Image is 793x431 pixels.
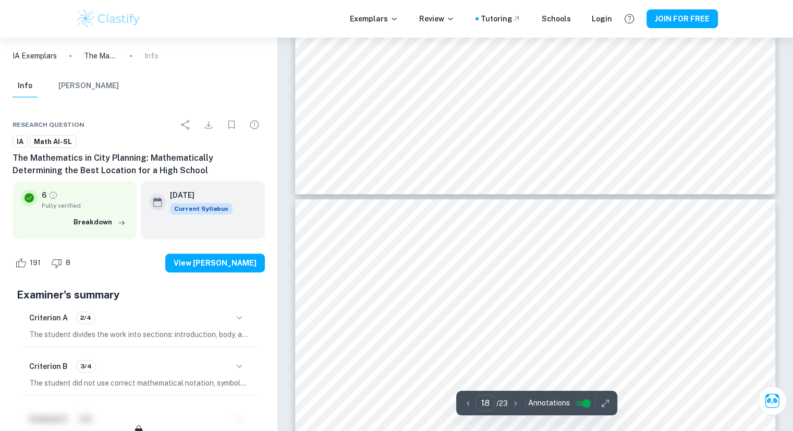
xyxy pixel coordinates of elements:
p: Exemplars [350,13,398,25]
p: The student did not use correct mathematical notation, symbols, and terminology consistently and ... [29,377,248,389]
a: IA [13,135,28,148]
span: Current Syllabus [170,203,233,214]
button: View [PERSON_NAME] [165,254,265,272]
a: Math AI-SL [30,135,76,148]
span: 191 [24,258,46,268]
a: Login [592,13,612,25]
p: 6 [42,189,46,201]
img: Clastify logo [76,8,142,29]
span: 3/4 [77,362,95,371]
button: Breakdown [71,214,128,230]
span: Research question [13,120,84,129]
button: Help and Feedback [620,10,638,28]
p: Review [419,13,455,25]
div: Download [198,114,219,135]
div: Bookmark [221,114,242,135]
a: IA Exemplars [13,50,57,62]
span: 8 [60,258,76,268]
a: Schools [542,13,571,25]
div: Report issue [244,114,265,135]
span: Fully verified [42,201,128,210]
span: Annotations [528,398,570,409]
button: Info [13,75,38,98]
button: Ask Clai [758,386,787,415]
h6: The Mathematics in City Planning: Mathematically Determining the Best Location for a High School [13,152,265,177]
h6: Criterion A [29,312,68,324]
span: 2/4 [77,313,95,322]
span: IA [13,137,27,147]
h6: Criterion B [29,361,68,372]
button: JOIN FOR FREE [646,9,718,28]
h5: Examiner's summary [17,287,261,303]
p: The Mathematics in City Planning: Mathematically Determining the Best Location for a High School [84,50,117,62]
div: Like [13,255,46,271]
button: [PERSON_NAME] [58,75,119,98]
a: Grade fully verified [48,190,58,200]
a: Tutoring [481,13,521,25]
p: The student divides the work into sections: introduction, body, and conclusion. However, the body... [29,329,248,340]
span: Math AI-SL [30,137,76,147]
div: Dislike [48,255,76,271]
div: Share [175,114,196,135]
p: Info [144,50,158,62]
p: / 23 [496,398,508,409]
div: This exemplar is based on the current syllabus. Feel free to refer to it for inspiration/ideas wh... [170,203,233,214]
h6: [DATE] [170,189,224,201]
